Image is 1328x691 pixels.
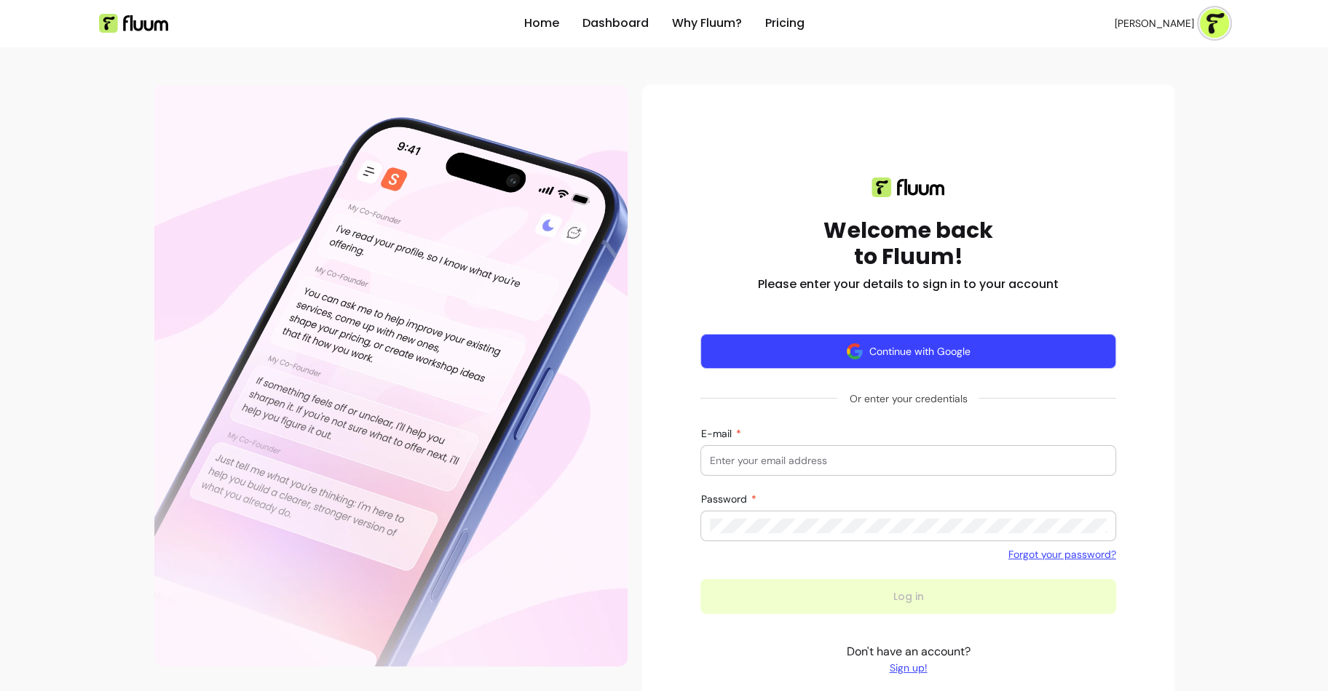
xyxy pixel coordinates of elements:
[672,15,742,32] a: Why Fluum?
[837,386,979,412] span: Or enter your credentials
[846,660,970,675] a: Sign up!
[823,217,992,270] h1: Welcome back to Fluum!
[154,84,628,666] div: Illustration of Fluum AI Co-Founder on a smartphone, showing AI chat guidance that helps freelanc...
[1115,9,1229,38] button: avatar[PERSON_NAME]
[701,492,750,506] span: Password
[1200,9,1229,38] img: avatar
[700,334,1116,369] button: Continue with Google
[871,177,944,197] img: Fluum logo
[710,519,1107,533] input: Password
[758,276,1059,293] h2: Please enter your details to sign in to your account
[99,14,168,33] img: Fluum Logo
[846,643,970,675] p: Don't have an account?
[524,15,559,32] a: Home
[710,453,1107,468] input: E-mail
[1008,547,1116,562] a: Forgot your password?
[582,15,649,32] a: Dashboard
[765,15,805,32] a: Pricing
[1115,16,1194,31] span: [PERSON_NAME]
[701,427,735,440] span: E-mail
[846,343,863,360] img: avatar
